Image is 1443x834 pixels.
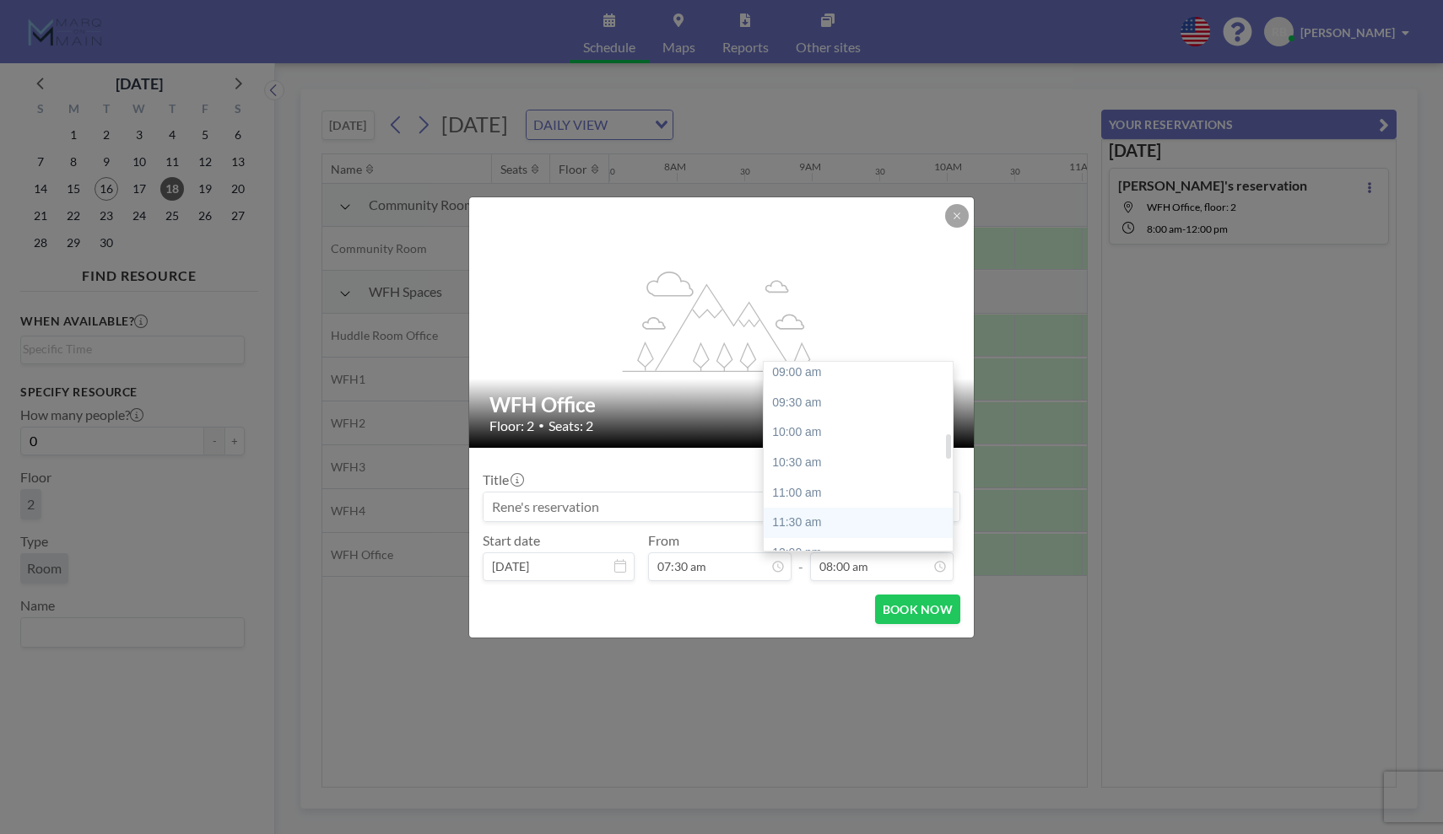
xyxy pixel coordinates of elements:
g: flex-grow: 1.2; [623,270,822,371]
div: 09:30 am [764,388,953,418]
span: Floor: 2 [489,417,534,434]
span: • [538,419,544,432]
input: Rene's reservation [484,492,959,521]
span: Seats: 2 [549,417,593,434]
div: 10:30 am [764,448,953,478]
div: 10:00 am [764,417,953,448]
h2: WFH Office [489,392,955,417]
span: - [798,538,803,575]
label: Title [483,471,522,488]
button: BOOK NOW [875,595,960,624]
div: 11:30 am [764,508,953,538]
label: From [648,532,679,549]
div: 09:00 am [764,358,953,388]
div: 11:00 am [764,478,953,508]
label: Start date [483,532,540,549]
div: 12:00 pm [764,538,953,568]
